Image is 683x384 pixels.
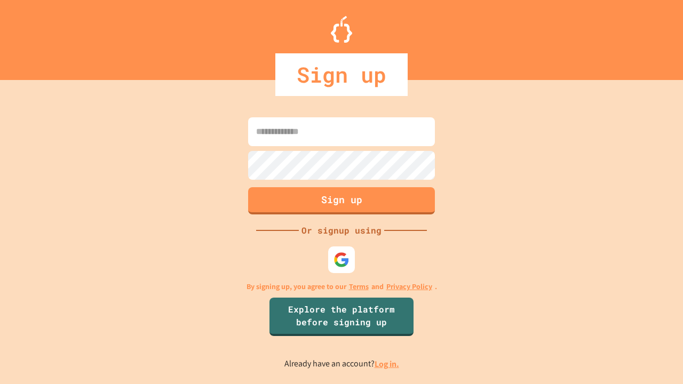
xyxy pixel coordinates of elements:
[275,53,408,96] div: Sign up
[247,281,437,292] p: By signing up, you agree to our and .
[375,358,399,370] a: Log in.
[349,281,369,292] a: Terms
[248,187,435,214] button: Sign up
[333,252,350,268] img: google-icon.svg
[386,281,432,292] a: Privacy Policy
[331,16,352,43] img: Logo.svg
[284,357,399,371] p: Already have an account?
[299,224,384,237] div: Or signup using
[269,298,414,336] a: Explore the platform before signing up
